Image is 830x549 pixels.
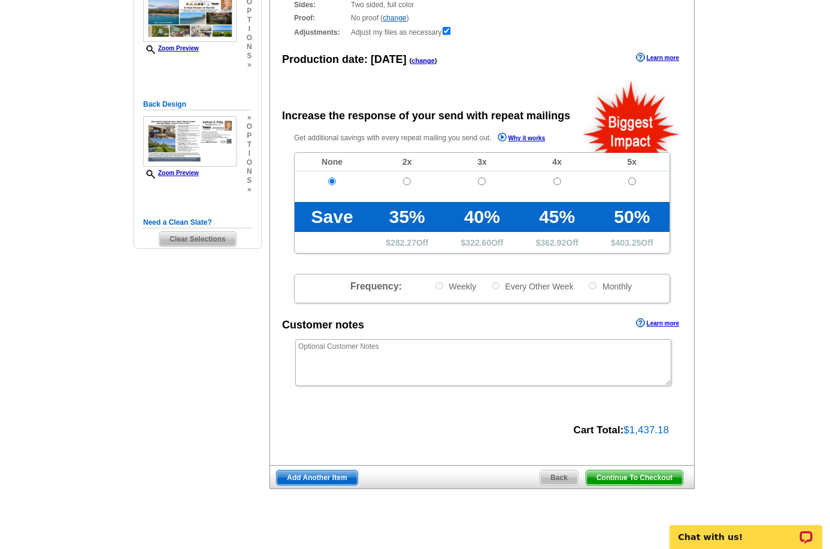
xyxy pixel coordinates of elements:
label: Weekly [434,280,477,292]
span: n [247,43,252,52]
img: biggestImpact.png [582,79,681,153]
td: 45% [520,202,595,232]
span: » [247,61,252,70]
td: 5x [595,153,670,171]
span: Add Another Item [277,470,357,485]
td: 40% [444,202,519,232]
td: $ Off [520,232,595,253]
td: None [295,153,369,171]
input: Monthly [589,282,596,289]
span: Clear Selections [159,232,235,246]
td: $ Off [369,232,444,253]
span: 362.92 [541,238,567,248]
td: Save [295,202,369,232]
label: Every Other Week [490,280,574,292]
div: No proof ( ) [294,13,670,23]
td: 50% [595,202,670,232]
a: Zoom Preview [143,170,199,176]
a: change [383,14,406,22]
span: i [247,25,252,34]
span: t [247,140,252,149]
span: i [247,149,252,158]
input: Every Other Week [492,282,499,289]
td: 4x [520,153,595,171]
a: change [411,57,435,64]
span: o [247,158,252,167]
span: Back [540,470,578,485]
a: Why it works [498,132,546,145]
span: » [247,185,252,194]
p: Get additional savings with every repeat mailing you send out. [294,131,571,145]
a: Zoom Preview [143,45,199,52]
strong: Cart Total: [574,424,624,436]
td: 2x [369,153,444,171]
span: $1,437.18 [623,424,669,436]
a: Learn more [636,318,679,328]
span: 282.27 [390,238,416,248]
td: $ Off [444,232,519,253]
span: t [247,16,252,25]
span: Frequency: [350,281,402,291]
a: Back [540,470,578,485]
h5: Back Design [143,99,252,110]
iframe: LiveChat chat widget [662,511,830,549]
span: » [247,113,252,122]
img: small-thumb.jpg [143,116,237,167]
span: o [247,34,252,43]
label: Monthly [587,280,632,292]
span: 322.60 [465,238,491,248]
div: Adjust my files as necessary [294,26,670,38]
a: Add Another Item [276,470,358,485]
strong: Proof: [294,13,347,23]
span: s [247,176,252,185]
span: ( ) [410,57,437,64]
td: $ Off [595,232,670,253]
input: Weekly [435,282,443,289]
td: 35% [369,202,444,232]
td: 3x [444,153,519,171]
a: Learn more [636,53,679,62]
span: p [247,7,252,16]
strong: Adjustments: [294,27,347,38]
div: Customer notes [282,317,364,333]
span: o [247,122,252,131]
span: [DATE] [371,53,407,65]
span: p [247,131,252,140]
span: Continue To Checkout [586,470,683,485]
h5: Need a Clean Slate? [143,217,252,228]
span: s [247,52,252,61]
span: n [247,167,252,176]
div: Production date: [282,52,437,68]
div: Increase the response of your send with repeat mailings [282,108,570,124]
span: 403.25 [616,238,641,248]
